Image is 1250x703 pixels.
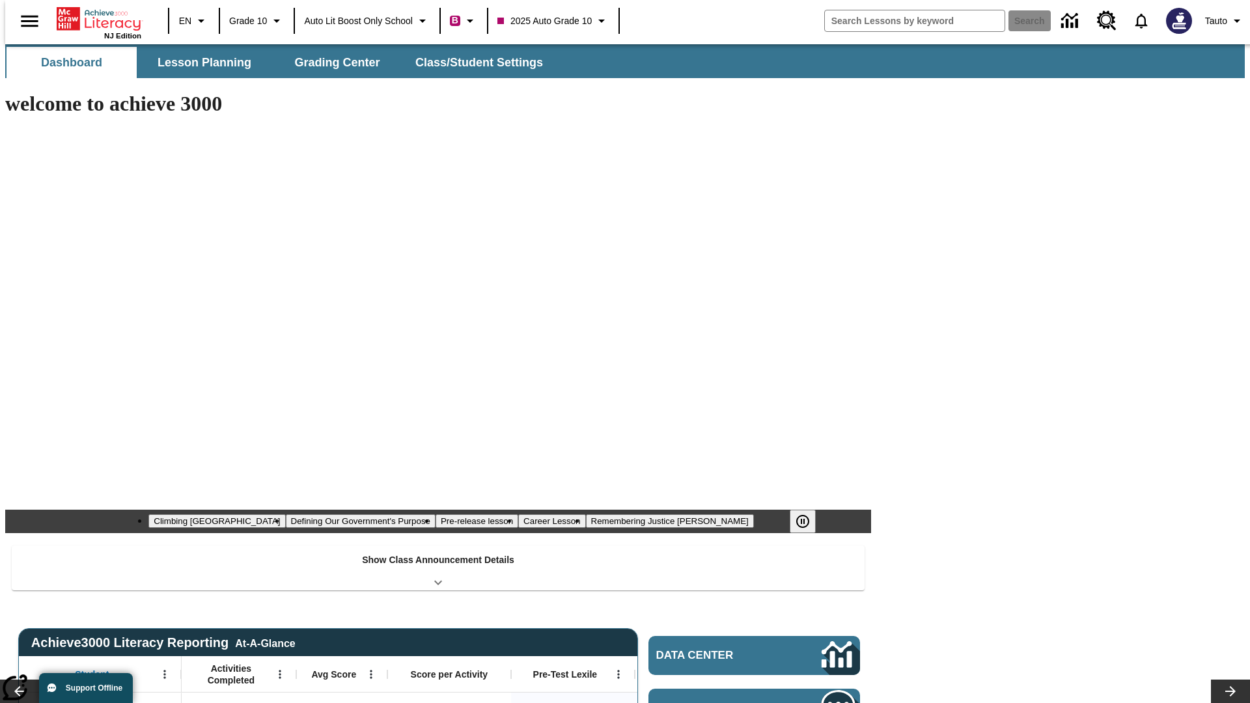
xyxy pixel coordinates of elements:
button: Grade: Grade 10, Select a grade [224,9,290,33]
button: Boost Class color is violet red. Change class color [445,9,483,33]
button: Open Menu [361,665,381,684]
span: Activities Completed [188,663,274,686]
span: Achieve3000 Literacy Reporting [31,635,296,650]
button: Slide 2 Defining Our Government's Purpose [286,514,436,528]
button: Support Offline [39,673,133,703]
span: Data Center [656,649,778,662]
a: Data Center [1053,3,1089,39]
button: Open side menu [10,2,49,40]
span: Score per Activity [411,669,488,680]
a: Data Center [648,636,860,675]
button: Slide 5 Remembering Justice O'Connor [586,514,754,528]
span: Student [75,669,109,680]
span: NJ Edition [104,32,141,40]
div: SubNavbar [5,47,555,78]
button: Select a new avatar [1158,4,1200,38]
div: At-A-Glance [235,635,295,650]
button: Open Menu [270,665,290,684]
button: Slide 4 Career Lesson [518,514,585,528]
button: Grading Center [272,47,402,78]
span: 2025 Auto Grade 10 [497,14,592,28]
span: EN [179,14,191,28]
div: Show Class Announcement Details [12,545,865,590]
button: Language: EN, Select a language [173,9,215,33]
button: Profile/Settings [1200,9,1250,33]
span: Avg Score [311,669,356,680]
button: Open Menu [609,665,628,684]
span: Auto Lit Boost only School [304,14,413,28]
span: B [452,12,458,29]
p: Show Class Announcement Details [362,553,514,567]
a: Home [57,6,141,32]
button: Lesson Planning [139,47,270,78]
button: Slide 1 Climbing Mount Tai [148,514,285,528]
button: School: Auto Lit Boost only School, Select your school [299,9,436,33]
input: search field [825,10,1005,31]
h1: welcome to achieve 3000 [5,92,871,116]
button: Class: 2025 Auto Grade 10, Select your class [492,9,615,33]
button: Open Menu [155,665,174,684]
button: Pause [790,510,816,533]
span: Grade 10 [229,14,267,28]
a: Resource Center, Will open in new tab [1089,3,1124,38]
button: Dashboard [7,47,137,78]
span: Tauto [1205,14,1227,28]
div: SubNavbar [5,44,1245,78]
span: Support Offline [66,683,122,693]
button: Slide 3 Pre-release lesson [436,514,518,528]
span: Pre-Test Lexile [533,669,598,680]
a: Notifications [1124,4,1158,38]
div: Home [57,5,141,40]
button: Class/Student Settings [405,47,553,78]
button: Lesson carousel, Next [1211,680,1250,703]
div: Pause [790,510,829,533]
img: Avatar [1166,8,1192,34]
